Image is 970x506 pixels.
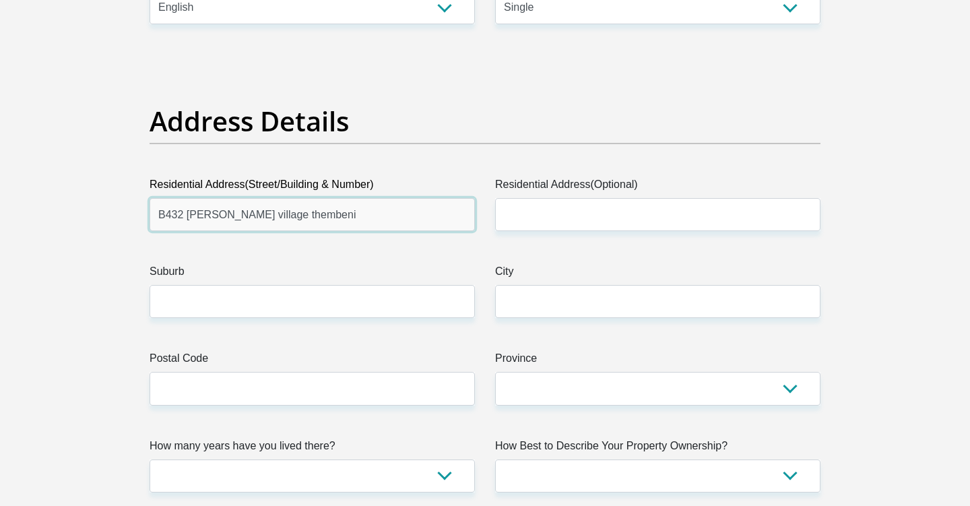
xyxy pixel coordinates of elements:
label: How Best to Describe Your Property Ownership? [495,438,820,460]
select: Please select a value [150,460,475,493]
select: Please Select a Province [495,372,820,405]
label: Postal Code [150,350,475,372]
input: Postal Code [150,372,475,405]
label: Residential Address(Street/Building & Number) [150,177,475,198]
input: City [495,285,820,318]
input: Valid residential address [150,198,475,231]
input: Address line 2 (Optional) [495,198,820,231]
label: Province [495,350,820,372]
label: Residential Address(Optional) [495,177,820,198]
h2: Address Details [150,105,820,137]
select: Please select a value [495,460,820,493]
label: Suburb [150,263,475,285]
label: City [495,263,820,285]
label: How many years have you lived there? [150,438,475,460]
input: Suburb [150,285,475,318]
